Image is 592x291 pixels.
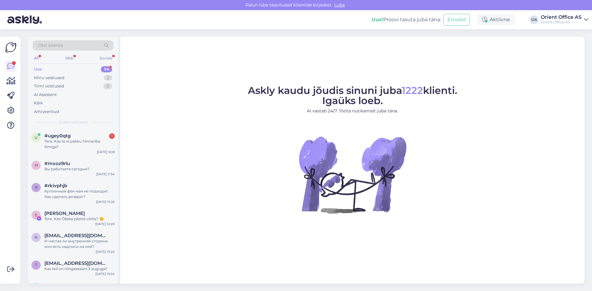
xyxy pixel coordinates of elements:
[477,14,515,25] div: Aktiivne
[34,83,64,89] div: Tiimi vestlused
[34,66,42,72] div: Uus
[372,17,383,22] b: Uus!
[443,14,470,26] button: Emailid
[38,42,63,49] span: Otsi kliente
[34,92,57,98] div: AI Assistent
[44,211,85,216] span: Eva-Maria Virnas
[44,139,115,150] div: Tere, Kas te ei pakku hinnariba liimiga?
[104,75,112,81] div: 2
[34,109,59,115] div: Arhiveeritud
[44,261,109,266] span: timakova.katrin@gmail.com
[541,15,588,25] a: Orient Office ASOrient Office AS
[95,272,115,276] div: [DATE] 13:04
[44,216,115,222] div: Tere. Kes Õlleka piletid võitis? 🙂
[44,161,70,166] span: #mxoz9rlu
[372,16,441,23] div: Proovi tasuta juba täna:
[402,84,423,96] span: 1222
[35,135,38,140] span: u
[248,84,457,107] span: Askly kaudu jõudis sinuni juba klienti. Igaüks loeb.
[541,15,582,20] div: Orient Office AS
[98,54,113,62] div: Socials
[35,213,37,217] span: E
[64,54,75,62] div: Web
[35,163,38,168] span: m
[33,54,40,62] div: All
[96,200,115,204] div: [DATE] 15:26
[34,100,43,106] div: Kõik
[332,2,347,8] span: Luba
[530,15,538,24] div: OA
[59,119,88,125] span: Uued vestlused
[5,42,17,53] img: Askly Logo
[44,133,71,139] span: #ugey0qtg
[44,266,115,272] div: Kas teil on rõngaskaani 3 auguga?
[35,185,38,190] span: r
[44,238,115,249] div: И чистая ли внутренняя сторона или есть надписи на ней?
[96,249,115,254] div: [DATE] 13:20
[44,188,115,200] div: Купленный фен нам не подходит. Как сделать возврат?
[95,222,115,226] div: [DATE] 10:09
[248,108,457,114] p: AI vastab 24/7. Tööta nutikamalt juba täna.
[35,235,38,240] span: n
[103,83,112,89] div: 0
[96,172,115,176] div: [DATE] 11:34
[35,263,37,267] span: t
[44,283,70,288] span: #vzqo1u87
[44,183,67,188] span: #rkivphjb
[541,20,582,25] div: Orient Office AS
[297,119,408,230] img: No Chat active
[44,166,115,172] div: Вы работаете сегодня?
[97,150,115,154] div: [DATE] 9:08
[101,66,112,72] div: 34
[44,233,109,238] span: natalyamam3@gmail.com
[34,75,64,81] div: Minu vestlused
[109,133,115,139] div: 1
